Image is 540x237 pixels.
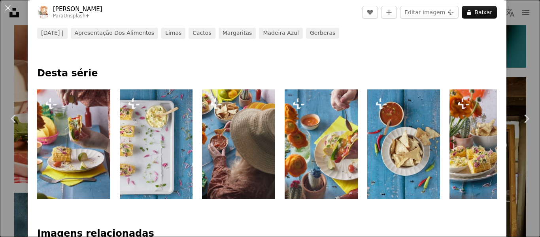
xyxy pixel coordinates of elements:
a: Gerberas [306,28,339,39]
button: Editar imagem [400,6,459,19]
a: [DATE] | [37,28,68,39]
a: uma tigela de chips de tortilha ao lado de uma tigela de salsa [367,140,440,148]
a: Cactos [189,28,215,39]
a: uma pessoa segurando um pedaço de comida sobre um prato [37,140,110,148]
a: um prato de milho na espiga ao lado de uma tigela de salsa [449,140,523,148]
a: Unsplash+ [64,13,90,19]
img: uma tigela de chips de tortilha ao lado de uma tigela de salsa [367,89,440,199]
a: apresentação dos alimentos [71,28,159,39]
img: um prato de milho na espiga ao lado de uma tigela de salsa [449,89,523,199]
div: Para [53,13,102,19]
button: Baixar [462,6,497,19]
a: uma pessoa segurando um cachorro-quente em um prato [285,140,358,148]
img: uma pessoa segurando um pedaço de comida sobre um prato [37,89,110,199]
a: uma bandeja com milho na espiga e uma tigela de molho [120,140,193,148]
p: Desta série [37,67,497,80]
img: uma pessoa segurando um cachorro-quente em um prato [285,89,358,199]
button: Adicionar à coleção [381,6,397,19]
a: [PERSON_NAME] [53,5,102,13]
button: Curtir [362,6,378,19]
img: uma mulher em um chapéu está segurando uma tigela de salsa [202,89,275,199]
img: uma bandeja com milho na espiga e uma tigela de molho [120,89,193,199]
a: uma mulher em um chapéu está segurando uma tigela de salsa [202,140,275,148]
img: Ir para o perfil de Olivie Strauss [37,6,50,19]
a: margaritas [219,28,256,39]
a: Limas [161,28,185,39]
a: madeira azul [259,28,303,39]
a: Próximo [512,81,540,157]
